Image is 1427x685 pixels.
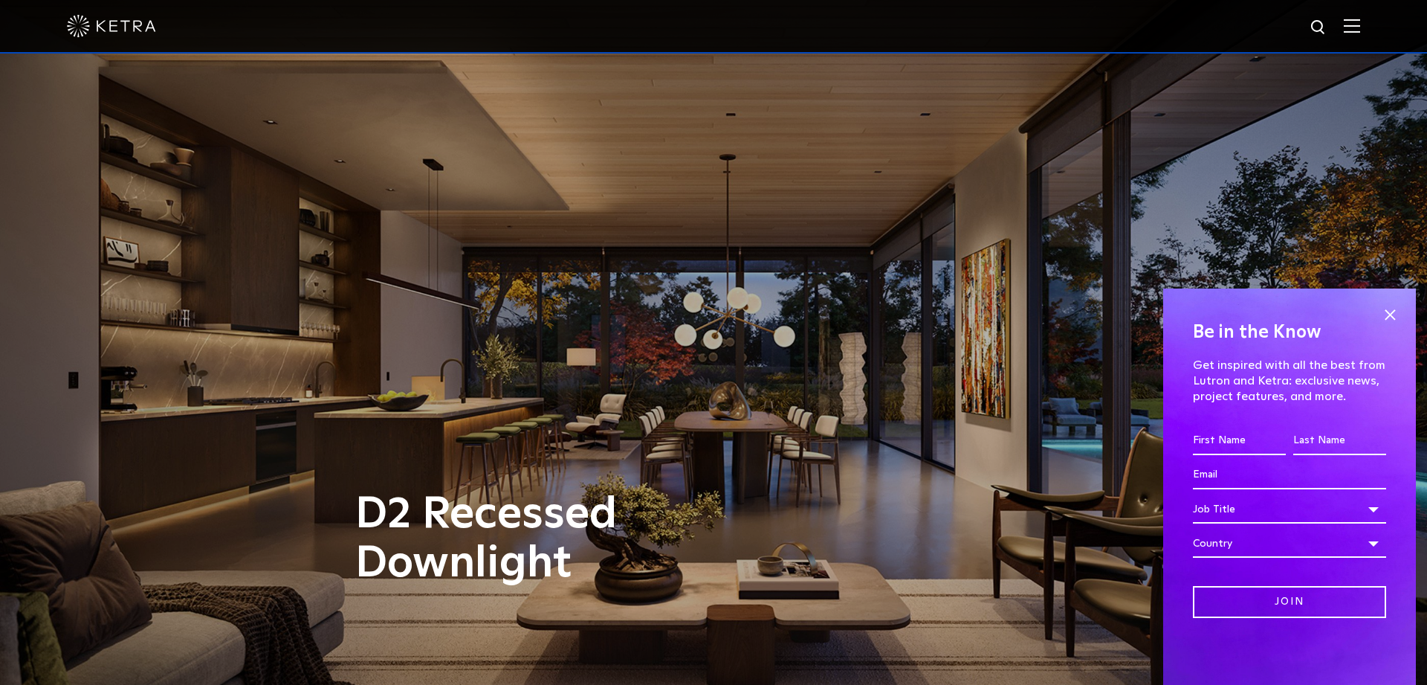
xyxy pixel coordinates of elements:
img: ketra-logo-2019-white [67,15,156,37]
img: search icon [1310,19,1328,37]
input: Join [1193,586,1386,618]
h1: D2 Recessed Downlight [355,490,775,588]
input: First Name [1193,427,1286,455]
input: Email [1193,461,1386,489]
div: Job Title [1193,495,1386,524]
p: Get inspired with all the best from Lutron and Ketra: exclusive news, project features, and more. [1193,358,1386,404]
input: Last Name [1293,427,1386,455]
div: Country [1193,530,1386,558]
img: Hamburger%20Nav.svg [1344,19,1360,33]
h4: Be in the Know [1193,318,1386,347]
